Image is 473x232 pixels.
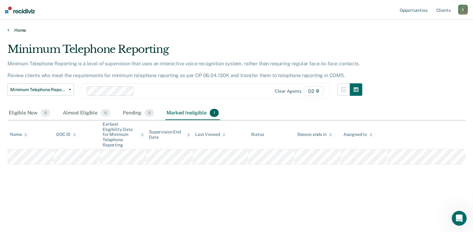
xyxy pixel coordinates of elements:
[10,132,27,137] div: Name
[149,129,190,140] div: Supervision End Date
[7,83,74,96] button: Minimum Telephone Reporting
[122,106,155,120] div: Pending0
[145,109,154,117] span: 0
[7,106,52,120] div: Eligible Now0
[275,89,301,94] div: Clear agents
[210,109,219,117] span: 1
[297,132,332,137] div: Snooze ends in
[343,132,373,137] div: Assigned to
[103,122,144,148] div: Earliest Eligibility Date for Minimum Telephone Reporting
[10,87,66,92] span: Minimum Telephone Reporting
[458,5,468,15] button: S
[195,132,225,137] div: Last Viewed
[7,27,466,33] a: Home
[56,132,76,137] div: DOC ID
[452,211,467,226] iframe: Intercom live chat
[165,106,220,120] div: Marked Ineligible1
[251,132,264,137] div: Status
[101,109,110,117] span: 0
[7,43,362,61] div: Minimum Telephone Reporting
[304,86,324,96] span: D2
[62,106,112,120] div: Almost Eligible0
[7,61,360,78] p: Minimum Telephone Reporting is a level of supervision that uses an interactive voice recognition ...
[5,7,35,13] img: Recidiviz
[41,109,50,117] span: 0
